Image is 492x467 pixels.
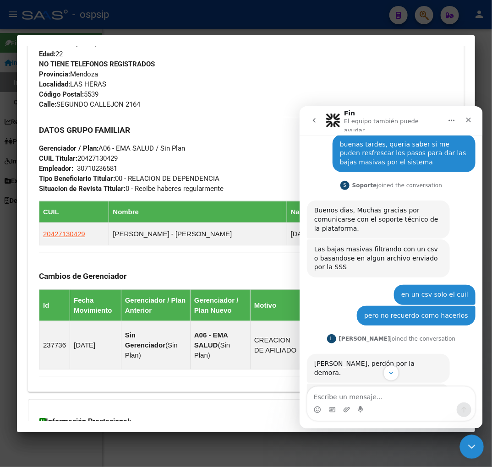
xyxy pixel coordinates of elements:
[39,80,70,88] strong: Localidad:
[39,50,55,58] strong: Edad:
[39,50,63,58] span: 22
[39,125,453,135] h3: DATOS GRUPO FAMILIAR
[39,321,70,369] td: 237736
[39,416,453,427] h3: Información Prestacional:
[77,163,117,174] div: 30710236581
[39,40,76,48] strong: Nacimiento:
[287,201,350,223] th: Nacimiento
[109,201,287,223] th: Nombre
[121,321,190,369] td: ( )
[300,106,483,429] iframe: Intercom live chat
[39,60,155,68] strong: NO TIENE TELEFONOS REGISTRADOS
[250,289,305,321] th: Motivo
[287,223,350,245] td: [DATE]
[39,90,98,98] span: 5539
[39,164,73,173] strong: Empleador:
[43,230,85,238] span: 20427130429
[125,341,178,359] span: Sin Plan
[39,185,126,193] strong: Situacion de Revista Titular:
[39,154,118,163] span: 20427130429
[39,144,185,152] span: A06 - EMA SALUD / Sin Plan
[39,185,224,193] span: 0 - Recibe haberes regularmente
[109,223,287,245] td: [PERSON_NAME] - [PERSON_NAME]
[39,271,453,281] h3: Cambios de Gerenciador
[190,321,250,369] td: ( )
[39,80,106,88] span: LAS HERAS
[39,174,115,183] strong: Tipo Beneficiario Titular:
[39,40,97,48] span: [DATE]
[39,201,109,223] th: CUIL
[460,435,484,459] iframe: Intercom live chat
[39,144,98,152] strong: Gerenciador / Plan:
[125,331,165,349] strong: Sin Gerenciador
[70,289,121,321] th: Fecha Movimiento
[70,321,121,369] td: [DATE]
[190,289,250,321] th: Gerenciador / Plan Nuevo
[39,90,84,98] strong: Código Postal:
[194,331,228,349] strong: A06 - EMA SALUD
[39,289,70,321] th: Id
[194,341,230,359] span: Sin Plan
[39,70,98,78] span: Mendoza
[39,100,140,109] span: SEGUNDO CALLEJON 2164
[39,100,56,109] strong: Calle:
[121,289,190,321] th: Gerenciador / Plan Anterior
[39,70,70,78] strong: Provincia:
[39,154,77,163] strong: CUIL Titular:
[250,321,305,369] td: CREACION DE AFILIADO
[39,174,219,183] span: 00 - RELACION DE DEPENDENCIA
